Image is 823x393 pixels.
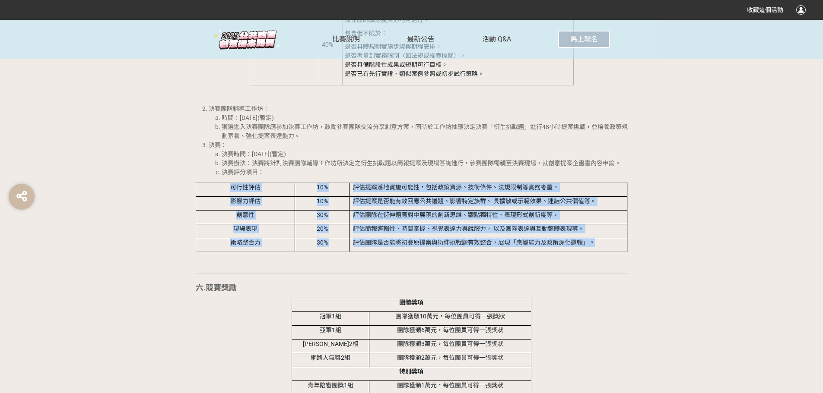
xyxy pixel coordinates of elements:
[350,210,627,224] td: 評估團隊在衍伸題應對中展現的創新思維、觀點獨特性、表現形式創新度等。
[196,283,237,292] strong: 六.競賽獎勵
[558,31,610,48] button: 馬上報名
[372,312,527,321] p: 團隊獲頒10萬元，每位團員可得一張獎狀
[213,29,282,50] img: 臺北市政府青年局114年度公共政策創意提案競賽
[199,183,292,192] p: 可行性評估
[399,368,423,375] strong: 特別獎項
[295,353,366,362] p: 網路人氣獎2組
[482,35,511,43] span: 活動 Q&A
[234,114,274,121] span: ：[DATE](暫定)
[482,20,511,59] a: 活動 Q&A
[295,340,366,349] p: [PERSON_NAME]2組
[298,197,346,206] p: 10%
[372,326,527,335] p: 團隊獲頒6萬元，每位團員可得一張獎狀
[222,123,628,141] li: 獲選進入決賽團隊應參加決賽工作坊，鼓勵參賽團隊交流分享創意方案，同時於工作坊抽籤決定決賽「衍生挑戰題」進行48小時提案挑戰 並培養政策規劃素養、強化提案表達能力。
[209,105,263,112] span: 決賽團隊輔導工作坊
[747,6,783,13] span: 收藏這個活動
[222,159,628,168] li: 決賽將針對決賽團隊輔導工作坊所決定之衍生挑戰題以簡報提案及現場答詢進行，參賽團隊需親至決賽現場，就創意提案企畫書內容申論。
[372,381,527,390] p: 團隊獲頒1萬元，每位團員可得一張獎狀
[372,353,527,362] p: 團隊獲頒2萬元，每位團員可得一張獎狀
[222,151,286,157] span: 決賽時間：[DATE](暫定)
[350,182,627,196] td: 評估提案落地實施可能性，包括政策資源、技術條件、法規限制等實務考量。
[298,238,346,247] p: 30%
[295,326,366,335] p: 亞軍1組
[399,299,423,306] strong: 團體獎項
[372,340,527,349] p: 團隊獲頒3萬元，每位團員可得一張獎狀
[199,197,292,206] p: 影響力評估
[199,238,292,247] p: 策略整合力
[570,35,598,43] span: 馬上報名
[199,211,292,220] p: 創意性
[199,224,292,233] p: 現場表現
[222,160,252,167] span: 決賽辦法：
[295,312,366,321] p: 冠軍1組
[209,104,628,141] li: ：
[407,20,435,59] a: 最新公告
[332,35,360,43] span: 比賽說明
[407,35,435,43] span: 最新公告
[222,113,628,123] li: 時間
[298,224,346,233] p: 20%
[298,211,346,220] p: 30%
[332,20,360,59] a: 比賽說明
[345,42,571,79] p: 是否具體規劃實施步驟與期程安排。 是否考量到實務限制（如法規或權責機關）。 是否具備階段性成果或短期可⾏⽬標。 是否已有先⾏實證、類似案例參照或初步試⾏策略。
[585,123,591,130] strong: ，
[222,169,264,176] span: 決賽評分項目：
[209,141,628,177] li: 決賽：
[350,196,627,210] td: 評估提案是否能有效回應公共議題、影響特定族群、 具擴散或⽰範效果、連結公共價值等。
[295,381,366,390] p: 青年陪審團獎1組
[350,224,627,238] td: 評估簡報邏輯性、時間掌握、視覺表達⼒與說服⼒， 以及團隊表達與互動整體表現等。
[298,183,346,192] p: 10%
[350,238,627,252] td: 評估團隊是否能將初賽原提案與衍伸挑戰題有效整合，展現「應變能⼒及政策深化邏輯」。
